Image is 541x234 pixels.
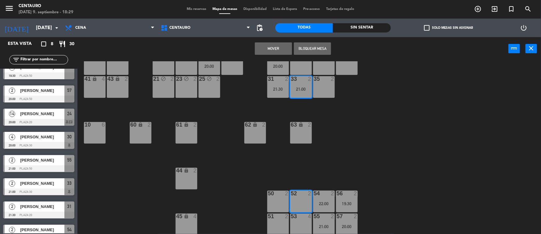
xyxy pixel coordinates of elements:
[331,76,335,82] div: 2
[40,40,47,48] i: crop_square
[107,76,108,82] div: 43
[20,87,64,94] span: [PERSON_NAME]
[169,26,190,30] span: Centauro
[424,25,473,31] label: Solo mesas sin asignar
[184,214,189,219] i: lock
[5,4,14,13] i: menu
[267,64,289,68] div: 20:00
[67,226,72,233] span: 54
[520,24,527,32] i: power_settings_new
[12,56,20,63] i: filter_list
[508,5,515,13] i: turned_in_not
[184,76,189,81] i: block
[102,76,106,82] div: 4
[9,88,15,94] span: 2
[308,122,312,128] div: 2
[115,76,120,81] i: lock
[209,7,240,11] span: Mapa de mesas
[424,25,430,31] span: check_box_outline_blank
[125,76,129,82] div: 2
[333,23,391,32] div: Sin sentar
[92,76,97,81] i: lock
[262,122,266,128] div: 2
[336,224,358,229] div: 20:00
[323,7,357,11] span: Tarjetas de regalo
[53,24,60,32] i: arrow_drop_down
[275,23,333,32] div: Todas
[298,122,303,127] i: lock
[153,76,154,82] div: 21
[216,76,220,82] div: 2
[267,87,289,91] div: 21:30
[138,122,143,127] i: lock
[194,122,197,128] div: 2
[300,7,323,11] span: Pre-acceso
[176,168,177,173] div: 44
[20,134,64,140] span: [PERSON_NAME]
[9,157,15,163] span: 2
[290,87,312,91] div: 21:00
[256,24,264,32] span: pending_actions
[308,214,312,219] div: 4
[20,227,64,233] span: [PERSON_NAME]
[526,44,537,53] button: close
[19,9,73,15] div: [DATE] 9. septiembre - 18:29
[511,45,518,52] i: power_input
[9,134,15,140] span: 4
[9,227,15,233] span: 2
[474,5,482,13] i: add_circle_outline
[9,204,15,210] span: 2
[240,7,270,11] span: Disponibilidad
[9,111,15,117] span: 14
[336,201,358,206] div: 19:30
[331,214,335,219] div: 2
[313,224,335,229] div: 21:00
[67,156,72,164] span: 55
[184,122,189,127] i: lock
[51,41,53,48] span: 8
[161,76,166,81] i: block
[207,76,212,81] i: block
[176,214,177,219] div: 45
[20,157,64,163] span: [PERSON_NAME]
[528,45,535,52] i: close
[102,122,106,128] div: 6
[5,4,14,15] button: menu
[9,180,15,187] span: 2
[67,110,72,117] span: 24
[199,64,220,68] div: 20:00
[354,191,358,196] div: 2
[308,191,312,196] div: 2
[285,191,289,196] div: 2
[524,5,532,13] i: search
[67,203,72,210] span: 31
[308,76,312,82] div: 2
[148,122,151,128] div: 2
[59,40,66,48] i: restaurant
[508,44,520,53] button: power_input
[67,133,72,141] span: 30
[270,7,300,11] span: Lista de Espera
[9,64,15,71] span: 2
[194,214,197,219] div: 4
[294,42,331,55] button: Bloquear Mesa
[20,110,64,117] span: [PERSON_NAME]
[491,5,498,13] i: exit_to_app
[285,214,289,219] div: 2
[184,168,189,173] i: lock
[285,76,289,82] div: 2
[20,203,64,210] span: [PERSON_NAME]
